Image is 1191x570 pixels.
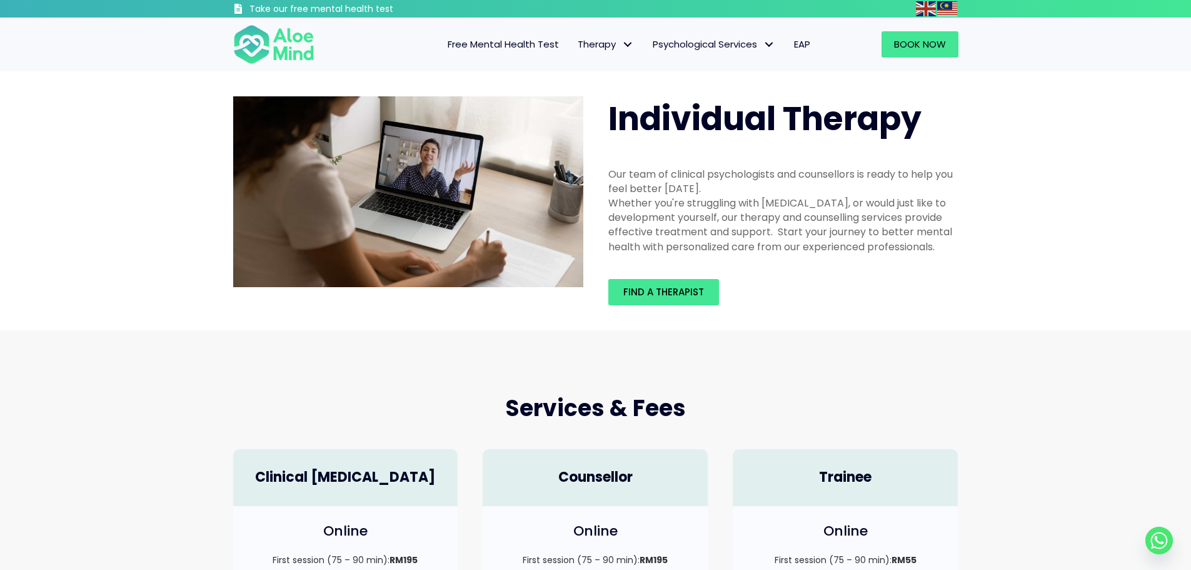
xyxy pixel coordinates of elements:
p: First session (75 – 90 min): [745,554,945,566]
a: EAP [785,31,820,58]
h4: Online [246,522,446,541]
h4: Trainee [745,468,945,487]
a: English [916,1,937,16]
div: Our team of clinical psychologists and counsellors is ready to help you feel better [DATE]. [608,167,958,196]
h4: Online [495,522,695,541]
strong: RM55 [892,554,917,566]
a: Psychological ServicesPsychological Services: submenu [643,31,785,58]
h4: Counsellor [495,468,695,487]
img: Aloe Mind Malaysia | Mental Healthcare Services in Malaysia and Singapore [233,96,583,287]
div: Whether you're struggling with [MEDICAL_DATA], or would just like to development yourself, our th... [608,196,958,254]
span: Free Mental Health Test [448,38,559,51]
a: Take our free mental health test [233,3,460,18]
h3: Take our free mental health test [249,3,460,16]
span: Therapy: submenu [619,36,637,54]
h4: Clinical [MEDICAL_DATA] [246,468,446,487]
span: Individual Therapy [608,96,922,141]
a: Book Now [882,31,958,58]
span: Psychological Services: submenu [760,36,778,54]
h4: Online [745,522,945,541]
span: Psychological Services [653,38,775,51]
span: Services & Fees [505,392,686,424]
a: Find a therapist [608,279,719,305]
span: EAP [794,38,810,51]
img: Aloe mind Logo [233,24,314,65]
p: First session (75 – 90 min): [246,554,446,566]
span: Find a therapist [623,285,704,298]
a: Malay [937,1,958,16]
p: First session (75 – 90 min): [495,554,695,566]
img: ms [937,1,957,16]
nav: Menu [331,31,820,58]
a: TherapyTherapy: submenu [568,31,643,58]
span: Therapy [578,38,634,51]
strong: RM195 [389,554,418,566]
img: en [916,1,936,16]
strong: RM195 [640,554,668,566]
a: Free Mental Health Test [438,31,568,58]
span: Book Now [894,38,946,51]
a: Whatsapp [1145,527,1173,554]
